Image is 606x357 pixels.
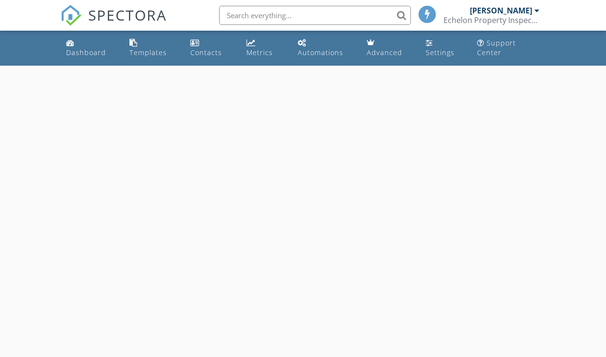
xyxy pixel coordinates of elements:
[88,5,167,25] span: SPECTORA
[60,5,82,26] img: The Best Home Inspection Software - Spectora
[219,6,411,25] input: Search everything...
[246,48,273,57] div: Metrics
[473,35,543,62] a: Support Center
[190,48,222,57] div: Contacts
[60,13,167,33] a: SPECTORA
[62,35,118,62] a: Dashboard
[186,35,235,62] a: Contacts
[443,15,539,25] div: Echelon Property Inspections
[470,6,532,15] div: [PERSON_NAME]
[367,48,402,57] div: Advanced
[66,48,106,57] div: Dashboard
[294,35,355,62] a: Automations (Basic)
[126,35,179,62] a: Templates
[426,48,454,57] div: Settings
[363,35,414,62] a: Advanced
[243,35,286,62] a: Metrics
[298,48,343,57] div: Automations
[129,48,167,57] div: Templates
[477,38,516,57] div: Support Center
[422,35,466,62] a: Settings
